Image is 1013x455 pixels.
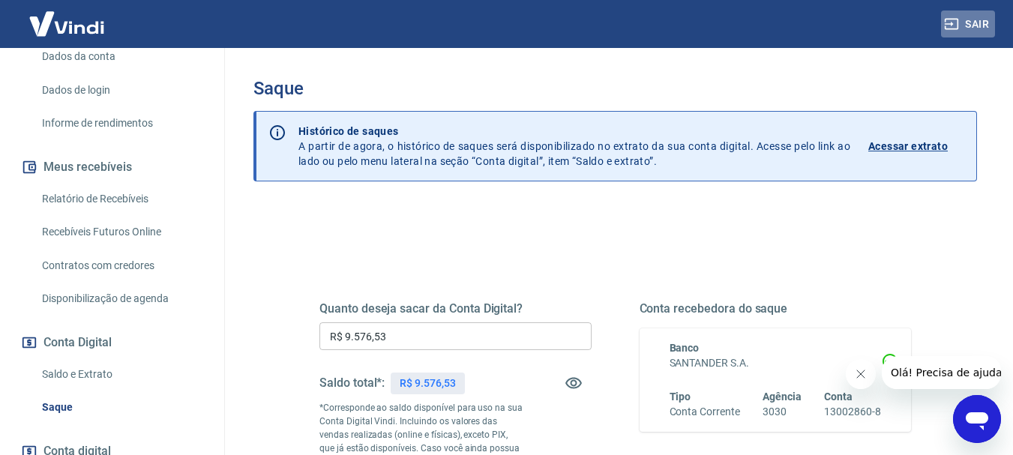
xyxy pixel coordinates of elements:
a: Contratos com credores [36,250,206,281]
iframe: Fechar mensagem [846,359,876,389]
iframe: Mensagem da empresa [882,356,1001,389]
h6: Conta Corrente [670,404,740,420]
p: Acessar extrato [868,139,948,154]
a: Saldo e Extrato [36,359,206,390]
a: Relatório de Recebíveis [36,184,206,214]
span: Agência [763,391,802,403]
p: A partir de agora, o histórico de saques será disponibilizado no extrato da sua conta digital. Ac... [298,124,850,169]
a: Recebíveis Futuros Online [36,217,206,247]
p: Histórico de saques [298,124,850,139]
button: Sair [941,10,995,38]
button: Conta Digital [18,326,206,359]
a: Disponibilização de agenda [36,283,206,314]
a: Dados de login [36,75,206,106]
button: Meus recebíveis [18,151,206,184]
p: R$ 9.576,53 [400,376,455,391]
span: Tipo [670,391,691,403]
a: Informe de rendimentos [36,108,206,139]
iframe: Botão para abrir a janela de mensagens [953,395,1001,443]
a: Saque [36,392,206,423]
h6: 3030 [763,404,802,420]
span: Banco [670,342,700,354]
img: Vindi [18,1,115,46]
a: Dados da conta [36,41,206,72]
a: Acessar extrato [868,124,964,169]
h3: Saque [253,78,977,99]
h5: Conta recebedora do saque [640,301,912,316]
span: Conta [824,391,853,403]
h6: 13002860-8 [824,404,881,420]
h5: Saldo total*: [319,376,385,391]
h6: SANTANDER S.A. [670,355,882,371]
h5: Quanto deseja sacar da Conta Digital? [319,301,592,316]
span: Olá! Precisa de ajuda? [9,10,126,22]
